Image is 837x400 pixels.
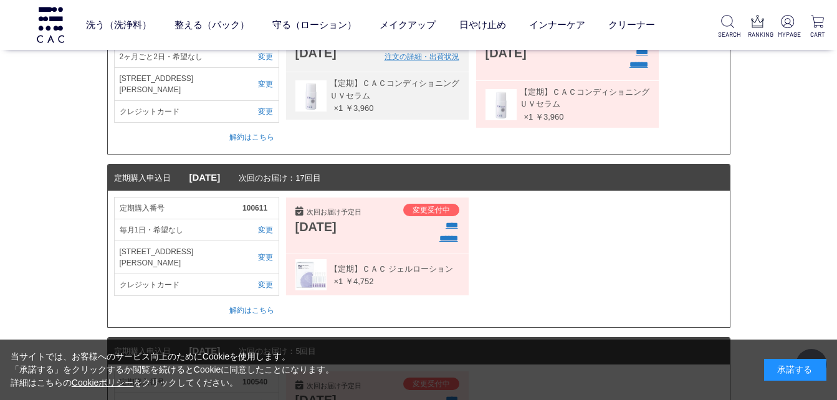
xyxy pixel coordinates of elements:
[808,15,827,39] a: CART
[327,275,343,288] span: ×1
[272,8,356,41] a: 守る（ローション）
[517,111,533,123] span: ×1
[718,15,737,39] a: SEARCH
[459,8,506,41] a: 日やけ止め
[108,164,730,191] dt: 次回のお届け：17回目
[718,30,737,39] p: SEARCH
[295,207,396,217] div: 次回お届け予定日
[808,30,827,39] p: CART
[120,202,243,214] span: 定期購入番号
[327,77,459,102] span: 【定期】ＣＡＣコンディショニング ＵＶセラム
[11,350,335,389] div: 当サイトでは、お客様へのサービス向上のためにCookieを使用します。 「承諾する」をクリックするか閲覧を続けるとCookieに同意したことになります。 詳細はこちらの をクリックしてください。
[380,8,436,41] a: メイクアップ
[108,338,730,364] dt: 次回のお届け：5回目
[120,224,243,236] span: 毎月1日・希望なし
[229,133,274,141] a: 解約はこちら
[345,103,374,113] span: ￥3,960
[175,8,249,41] a: 整える（パック）
[327,263,454,275] span: 【定期】ＣＡＣ ジェルローション
[35,7,66,42] img: logo
[778,30,797,39] p: MYPAGE
[295,217,396,236] div: [DATE]
[748,15,767,39] a: RANKING
[120,246,243,269] span: [STREET_ADDRESS][PERSON_NAME]
[72,378,134,388] a: Cookieポリシー
[535,112,564,121] span: ￥3,960
[748,30,767,39] p: RANKING
[120,279,243,290] span: クレジットカード
[778,15,797,39] a: MYPAGE
[413,206,450,214] span: 変更受付中
[242,252,273,263] a: 変更
[229,306,274,315] a: 解約はこちら
[120,106,243,117] span: クレジットカード
[485,89,517,120] img: 000525t.jpg
[86,8,151,41] a: 洗う（洗浄料）
[345,277,374,286] span: ￥4,752
[608,8,655,41] a: クリーナー
[120,73,243,95] span: [STREET_ADDRESS][PERSON_NAME]
[764,359,826,381] div: 承諾する
[242,79,273,90] a: 変更
[529,8,585,41] a: インナーケア
[242,106,273,117] a: 変更
[295,80,327,112] img: 000525t.jpg
[189,172,221,183] span: [DATE]
[295,259,327,290] img: 060056t.jpg
[517,86,649,110] span: 【定期】ＣＡＣコンディショニング ＵＶセラム
[242,279,273,290] a: 変更
[242,224,273,236] a: 変更
[242,202,273,214] span: 100611
[114,173,171,183] span: 定期購入申込日
[327,102,343,115] span: ×1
